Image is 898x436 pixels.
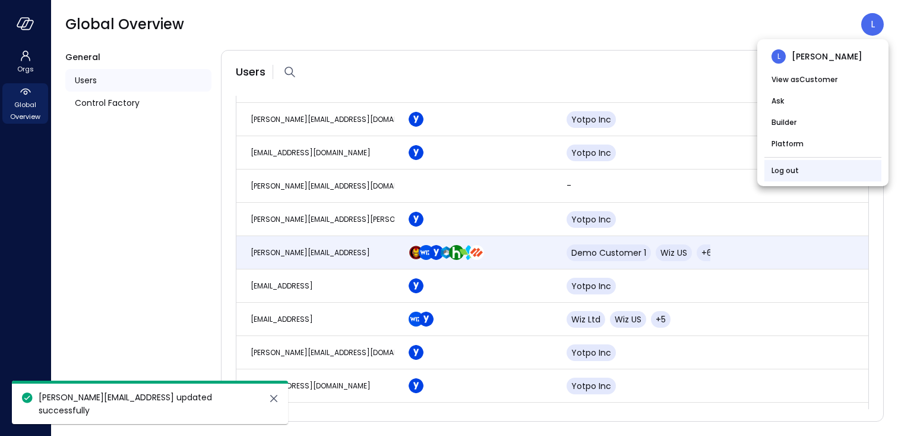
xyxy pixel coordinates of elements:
[771,49,786,64] div: L
[792,50,862,63] span: [PERSON_NAME]
[267,391,281,406] button: close
[764,90,881,112] li: Ask
[764,69,881,90] li: View as Customer
[771,165,799,177] a: Log out
[764,112,881,133] li: Builder
[764,133,881,155] li: Platform
[39,391,212,416] span: [PERSON_NAME][EMAIL_ADDRESS] updated successfully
